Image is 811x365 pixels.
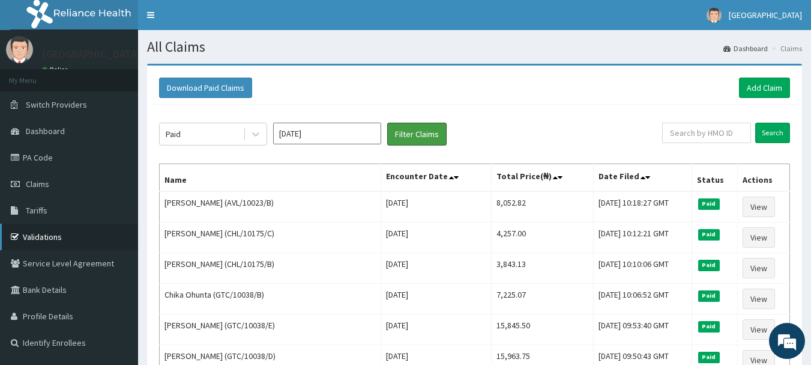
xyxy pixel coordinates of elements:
[159,78,252,98] button: Download Paid Claims
[593,191,692,222] td: [DATE] 10:18:27 GMT
[593,253,692,284] td: [DATE] 10:10:06 GMT
[381,253,491,284] td: [DATE]
[26,205,47,216] span: Tariffs
[698,198,720,209] span: Paid
[698,290,720,301] span: Paid
[698,229,720,240] span: Paid
[743,319,775,340] a: View
[6,36,33,63] img: User Image
[769,43,802,54] li: Claims
[160,314,381,345] td: [PERSON_NAME] (GTC/10038/E)
[593,314,692,345] td: [DATE] 09:53:40 GMT
[729,10,802,20] span: [GEOGRAPHIC_DATA]
[593,164,692,192] th: Date Filed
[42,49,141,60] p: [GEOGRAPHIC_DATA]
[723,43,768,54] a: Dashboard
[707,8,722,23] img: User Image
[381,222,491,253] td: [DATE]
[692,164,738,192] th: Status
[743,289,775,309] a: View
[491,222,593,253] td: 4,257.00
[662,123,751,143] input: Search by HMO ID
[160,222,381,253] td: [PERSON_NAME] (CHL/10175/C)
[160,253,381,284] td: [PERSON_NAME] (CHL/10175/B)
[593,284,692,314] td: [DATE] 10:06:52 GMT
[743,227,775,248] a: View
[381,284,491,314] td: [DATE]
[491,191,593,222] td: 8,052.82
[491,253,593,284] td: 3,843.13
[26,126,65,136] span: Dashboard
[755,123,790,143] input: Search
[381,191,491,222] td: [DATE]
[387,123,447,146] button: Filter Claims
[381,164,491,192] th: Encounter Date
[743,197,775,217] a: View
[273,123,381,144] input: Select Month and Year
[42,66,71,74] a: Online
[698,260,720,271] span: Paid
[22,60,49,90] img: d_794563401_company_1708531726252_794563401
[160,191,381,222] td: [PERSON_NAME] (AVL/10023/B)
[698,352,720,363] span: Paid
[166,128,181,140] div: Paid
[743,258,775,278] a: View
[26,179,49,189] span: Claims
[160,284,381,314] td: Chika Ohunta (GTC/10038/B)
[491,284,593,314] td: 7,225.07
[491,164,593,192] th: Total Price(₦)
[6,240,229,282] textarea: Type your message and hit 'Enter'
[698,321,720,332] span: Paid
[160,164,381,192] th: Name
[491,314,593,345] td: 15,845.50
[737,164,789,192] th: Actions
[593,222,692,253] td: [DATE] 10:12:21 GMT
[147,39,802,55] h1: All Claims
[70,107,166,229] span: We're online!
[381,314,491,345] td: [DATE]
[197,6,226,35] div: Minimize live chat window
[739,78,790,98] a: Add Claim
[62,67,202,83] div: Chat with us now
[26,99,87,110] span: Switch Providers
